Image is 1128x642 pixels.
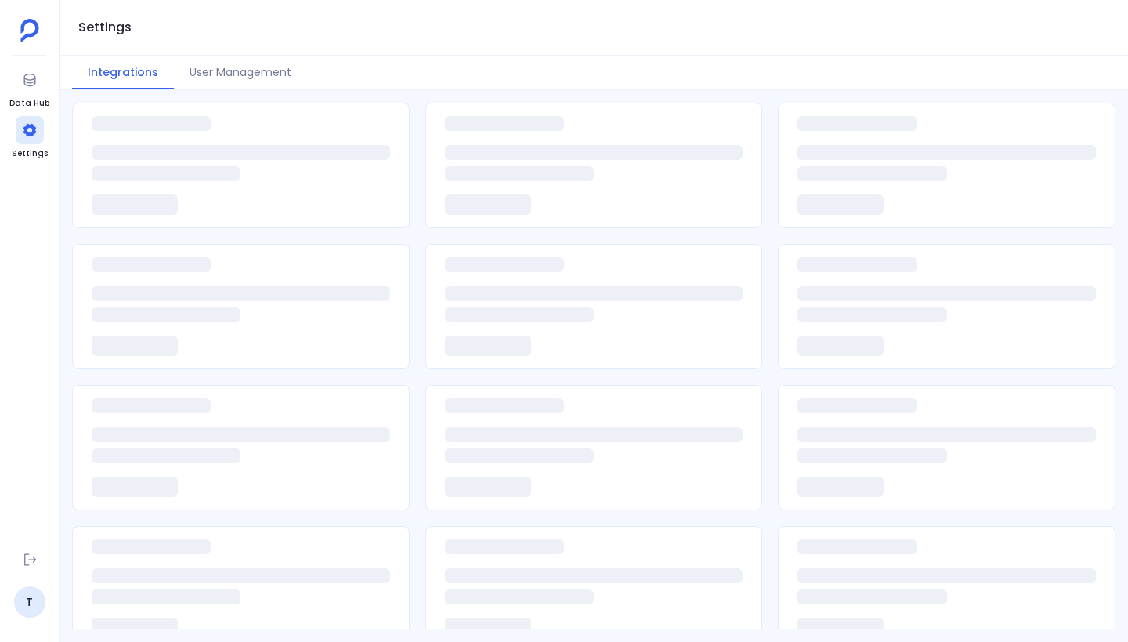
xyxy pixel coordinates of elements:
[9,97,49,110] span: Data Hub
[20,19,39,42] img: petavue logo
[14,586,45,618] a: T
[78,16,132,38] h1: Settings
[9,66,49,110] a: Data Hub
[72,56,174,89] button: Integrations
[12,116,48,160] a: Settings
[174,56,307,89] button: User Management
[12,147,48,160] span: Settings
